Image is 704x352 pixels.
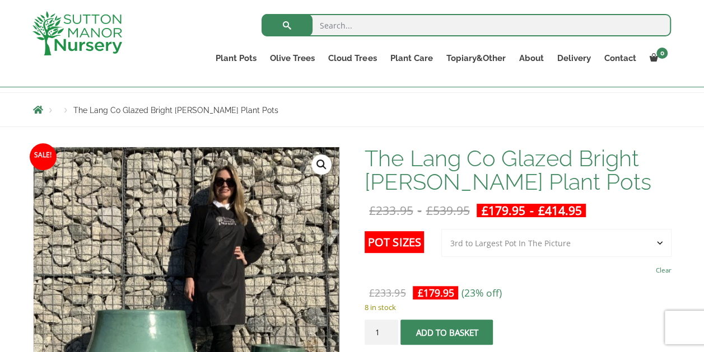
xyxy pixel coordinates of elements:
[461,286,501,299] span: (23% off)
[538,203,544,218] span: £
[321,50,383,66] a: Cloud Trees
[263,50,321,66] a: Olive Trees
[383,50,439,66] a: Plant Care
[477,204,586,217] ins: -
[656,48,668,59] span: 0
[262,14,671,36] input: Search...
[365,320,398,345] input: Product quantity
[365,231,424,253] label: Pot Sizes
[369,203,413,218] bdi: 233.95
[426,203,432,218] span: £
[481,203,488,218] span: £
[597,50,642,66] a: Contact
[417,286,454,299] bdi: 179.95
[73,106,278,115] span: The Lang Co Glazed Bright [PERSON_NAME] Plant Pots
[33,105,672,114] nav: Breadcrumbs
[365,147,671,194] h1: The Lang Co Glazed Bright [PERSON_NAME] Plant Pots
[369,203,376,218] span: £
[550,50,597,66] a: Delivery
[400,320,493,345] button: Add to basket
[656,262,672,278] a: Clear options
[365,301,671,314] p: 8 in stock
[417,286,423,299] span: £
[369,286,405,299] bdi: 233.95
[369,286,375,299] span: £
[426,203,469,218] bdi: 539.95
[30,143,57,170] span: Sale!
[538,203,581,218] bdi: 414.95
[481,203,525,218] bdi: 179.95
[32,11,122,55] img: logo
[439,50,512,66] a: Topiary&Other
[512,50,550,66] a: About
[365,204,474,217] del: -
[311,154,332,175] a: View full-screen image gallery
[642,50,671,66] a: 0
[209,50,263,66] a: Plant Pots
